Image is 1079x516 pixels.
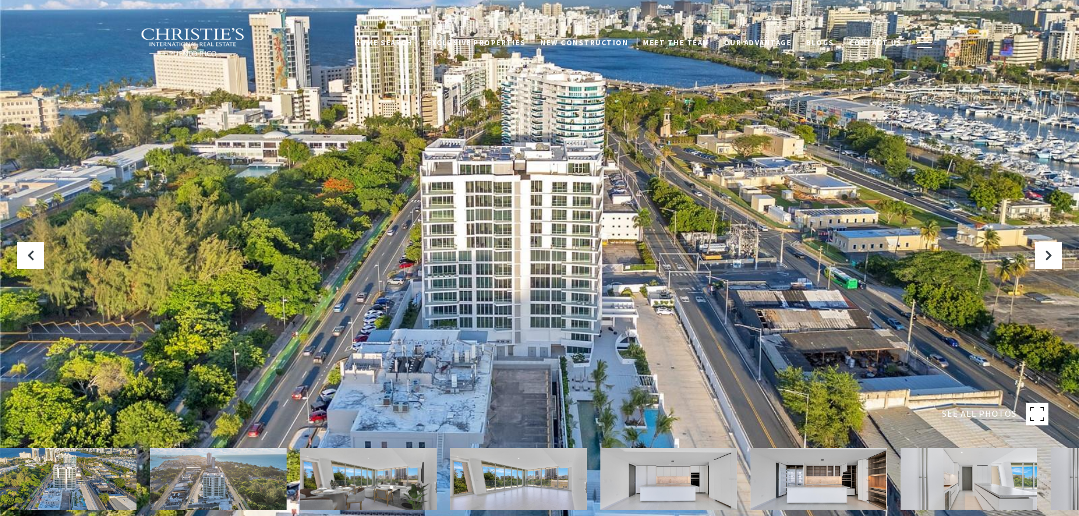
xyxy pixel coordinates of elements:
[347,31,420,53] a: Home Search
[420,31,533,53] a: Exclusive Properties
[533,31,636,53] a: New Construction
[806,37,834,46] span: Blogs
[799,31,842,53] a: Blogs
[717,31,799,53] a: Our Advantage
[849,37,902,46] span: Contact Us
[427,37,526,46] span: Exclusive Properties
[450,448,587,510] img: 540 AVE DE LA CONSTITUCIÓN #502
[150,448,287,510] img: 540 AVE DE LA CONSTITUCIÓN #502
[636,31,717,53] a: Meet the Team
[942,407,1017,421] span: SEE ALL PHOTOS
[300,448,437,510] img: 540 AVE DE LA CONSTITUCIÓN #502
[724,37,792,46] span: Our Advantage
[540,37,628,46] span: New Construction
[750,448,887,510] img: 540 AVE DE LA CONSTITUCIÓN #502
[600,448,737,510] img: 540 AVE DE LA CONSTITUCIÓN #502
[140,28,246,57] img: Christie's International Real Estate black text logo
[901,448,1037,510] img: 540 AVE DE LA CONSTITUCIÓN #502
